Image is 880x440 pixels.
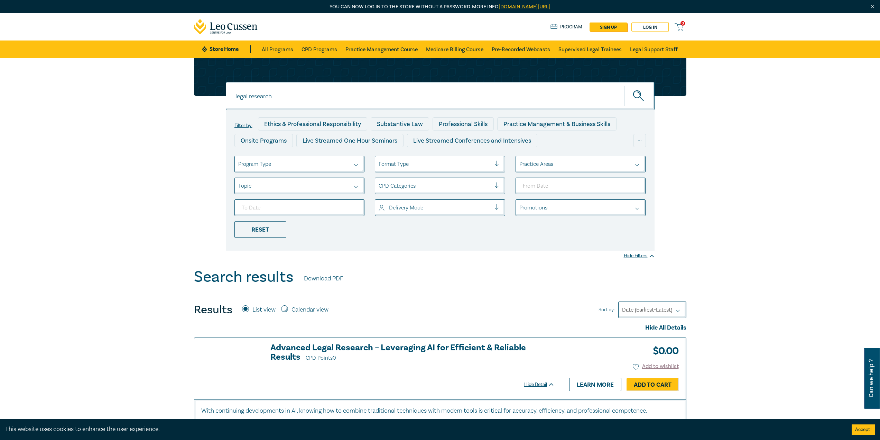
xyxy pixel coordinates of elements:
[870,4,876,10] img: Close
[371,117,429,131] div: Substantive Law
[234,134,293,147] div: Onsite Programs
[516,178,646,194] input: From Date
[633,134,646,147] div: ...
[633,362,679,370] button: Add to wishlist
[558,41,622,58] a: Supervised Legal Trainees
[680,21,685,26] span: 0
[852,424,875,435] button: Accept cookies
[270,343,555,363] h3: Advanced Legal Research – Leveraging AI for Efficient & Reliable Results
[524,381,562,388] div: Hide Detail
[519,160,521,168] input: select
[622,306,623,314] input: Sort by
[492,41,550,58] a: Pre-Recorded Webcasts
[234,151,344,164] div: Live Streamed Practical Workshops
[202,45,250,53] a: Store Home
[306,354,336,361] span: CPD Points 0
[194,323,686,332] div: Hide All Details
[291,305,328,314] label: Calendar view
[648,343,679,359] h3: $ 0.00
[234,123,252,128] label: Filter by:
[426,41,483,58] a: Medicare Billing Course
[430,151,506,164] div: 10 CPD Point Packages
[258,117,367,131] div: Ethics & Professional Responsibility
[631,23,669,32] a: Log in
[194,3,686,11] p: You can now log in to the store without a password. More info
[270,343,555,363] a: Advanced Legal Research – Leveraging AI for Efficient & Reliable Results CPD Points0
[201,406,679,415] p: With continuing developments in AI, knowing how to combine traditional techniques with modern too...
[497,117,617,131] div: Practice Management & Business Skills
[627,378,679,391] a: Add to Cart
[510,151,573,164] div: National Programs
[433,117,494,131] div: Professional Skills
[345,41,418,58] a: Practice Management Course
[868,352,874,405] span: Can we help ?
[194,303,232,317] h4: Results
[234,199,365,216] input: To Date
[599,306,615,314] span: Sort by:
[262,41,293,58] a: All Programs
[238,182,240,190] input: select
[519,204,521,212] input: select
[379,182,380,190] input: select
[5,425,841,434] div: This website uses cookies to enhance the user experience.
[194,268,294,286] h1: Search results
[234,221,286,238] div: Reset
[379,204,380,212] input: select
[499,3,550,10] a: [DOMAIN_NAME][URL]
[226,82,655,110] input: Search for a program title, program description or presenter name
[296,134,404,147] div: Live Streamed One Hour Seminars
[407,134,537,147] div: Live Streamed Conferences and Intensives
[569,378,621,391] a: Learn more
[379,160,380,168] input: select
[348,151,427,164] div: Pre-Recorded Webcasts
[624,252,655,259] div: Hide Filters
[238,160,240,168] input: select
[304,274,343,283] a: Download PDF
[630,41,678,58] a: Legal Support Staff
[252,305,276,314] label: List view
[590,23,627,32] a: sign up
[550,23,583,31] a: Program
[302,41,337,58] a: CPD Programs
